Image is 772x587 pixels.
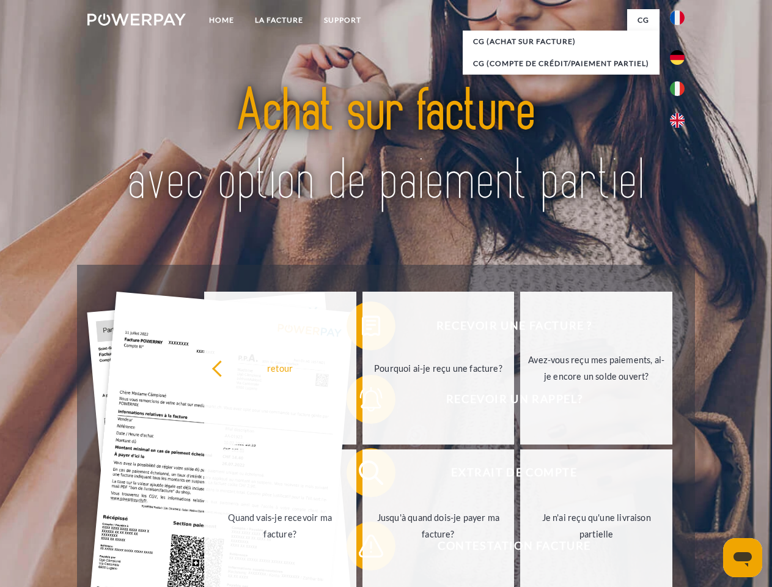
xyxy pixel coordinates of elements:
[528,352,665,385] div: Avez-vous reçu mes paiements, ai-je encore un solde ouvert?
[211,509,349,542] div: Quand vais-je recevoir ma facture?
[370,509,507,542] div: Jusqu'à quand dois-je payer ma facture?
[370,360,507,376] div: Pourquoi ai-je reçu une facture?
[463,31,660,53] a: CG (achat sur facture)
[627,9,660,31] a: CG
[670,81,685,96] img: it
[199,9,244,31] a: Home
[117,59,655,234] img: title-powerpay_fr.svg
[528,509,665,542] div: Je n'ai reçu qu'une livraison partielle
[463,53,660,75] a: CG (Compte de crédit/paiement partiel)
[670,50,685,65] img: de
[520,292,672,445] a: Avez-vous reçu mes paiements, ai-je encore un solde ouvert?
[670,10,685,25] img: fr
[723,538,762,577] iframe: Bouton de lancement de la fenêtre de messagerie
[244,9,314,31] a: LA FACTURE
[670,113,685,128] img: en
[314,9,372,31] a: Support
[211,360,349,376] div: retour
[87,13,186,26] img: logo-powerpay-white.svg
